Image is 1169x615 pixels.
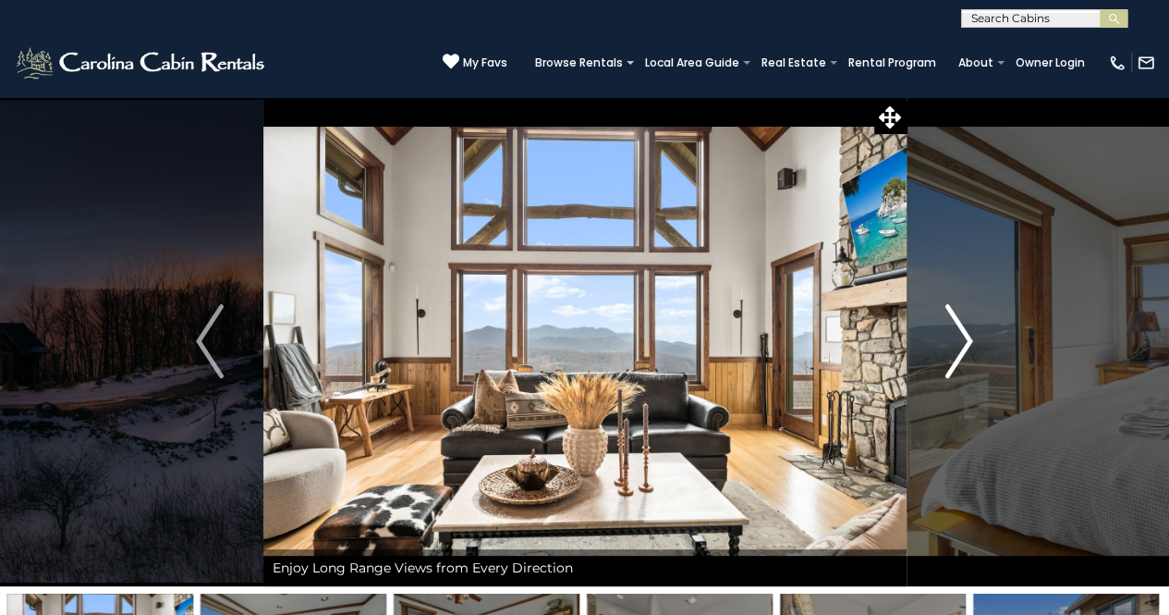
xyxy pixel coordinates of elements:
button: Previous [157,96,263,586]
a: My Favs [443,53,507,72]
a: Rental Program [839,50,945,76]
span: My Favs [463,55,507,71]
a: Owner Login [1006,50,1094,76]
img: arrow [196,304,224,378]
img: White-1-2.png [14,44,270,81]
img: arrow [945,304,973,378]
div: Enjoy Long Range Views from Every Direction [263,549,907,586]
button: Next [906,96,1012,586]
img: phone-regular-white.png [1108,54,1126,72]
img: mail-regular-white.png [1137,54,1155,72]
a: Real Estate [752,50,835,76]
a: Local Area Guide [636,50,749,76]
a: About [949,50,1003,76]
a: Browse Rentals [526,50,632,76]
